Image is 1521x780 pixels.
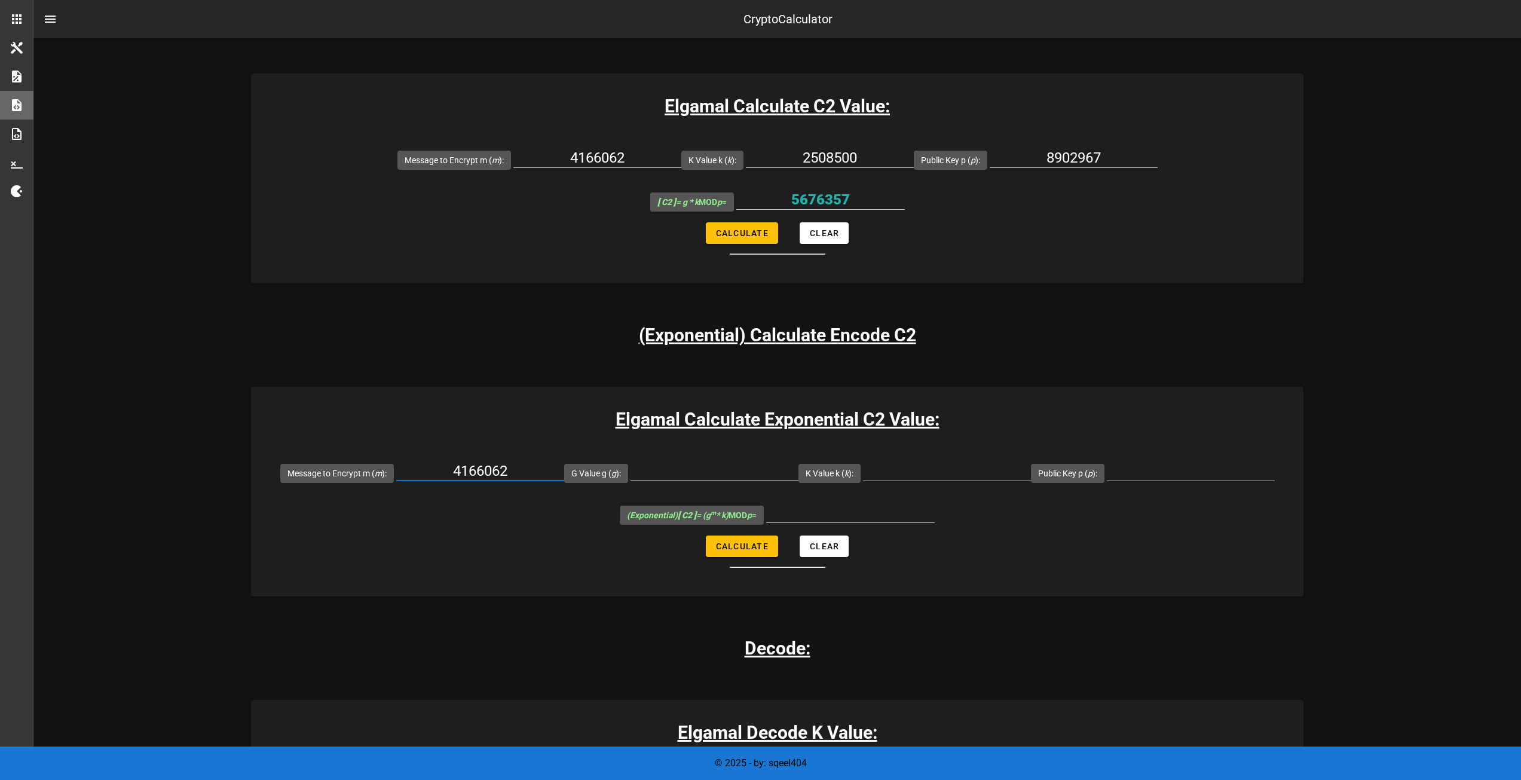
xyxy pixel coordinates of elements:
[639,322,916,348] h3: (Exponential) Calculate Encode C2
[809,542,839,551] span: Clear
[971,155,975,165] i: p
[743,10,833,28] div: CryptoCalculator
[678,510,696,520] b: [ C2 ]
[251,406,1303,433] h3: Elgamal Calculate Exponential C2 Value:
[921,154,980,166] label: Public Key p ( ):
[711,509,716,517] sup: m
[287,467,387,479] label: Message to Encrypt m ( ):
[706,222,778,244] button: Calculate
[251,719,1303,746] h3: Elgamal Decode K Value:
[800,222,849,244] button: Clear
[657,197,676,207] b: [ C2 ]
[375,469,382,478] i: m
[745,635,810,662] h3: Decode:
[405,154,504,166] label: Message to Encrypt m ( ):
[1038,467,1097,479] label: Public Key p ( ):
[36,5,65,33] button: nav-menu-toggle
[715,757,807,769] span: © 2025 - by: sqeel404
[627,510,757,520] span: MOD =
[715,228,769,238] span: Calculate
[657,197,727,207] span: MOD =
[657,197,699,207] i: = g * k
[251,93,1303,120] h3: Elgamal Calculate C2 Value:
[611,469,616,478] i: g
[492,155,499,165] i: m
[806,467,853,479] label: K Value k ( ):
[809,228,839,238] span: Clear
[800,536,849,557] button: Clear
[715,542,769,551] span: Calculate
[706,536,778,557] button: Calculate
[747,510,752,520] i: p
[727,155,732,165] i: k
[688,154,736,166] label: K Value k ( ):
[571,467,621,479] label: G Value g ( ):
[844,469,849,478] i: k
[1088,469,1092,478] i: p
[627,510,729,520] i: (Exponential) = (g * k)
[717,197,722,207] i: p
